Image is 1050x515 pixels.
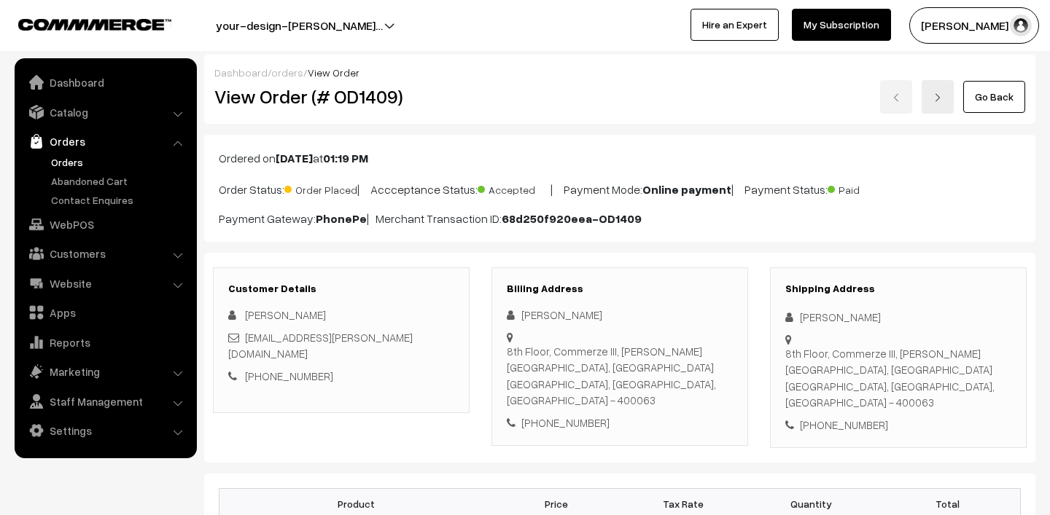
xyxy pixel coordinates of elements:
[18,15,146,32] a: COMMMERCE
[219,178,1021,198] p: Order Status: | Accceptance Status: | Payment Mode: | Payment Status:
[18,211,192,237] a: WebPOS
[47,154,192,170] a: Orders
[1010,15,1032,36] img: user
[323,151,368,165] b: 01:19 PM
[276,151,313,165] b: [DATE]
[219,210,1021,227] p: Payment Gateway: | Merchant Transaction ID:
[18,240,192,267] a: Customers
[245,308,326,321] span: [PERSON_NAME]
[214,66,268,79] a: Dashboard
[785,417,1011,433] div: [PHONE_NUMBER]
[18,329,192,355] a: Reports
[18,299,192,326] a: Apps
[507,414,733,431] div: [PHONE_NUMBER]
[507,343,733,409] div: 8th Floor, Commerze III, [PERSON_NAME][GEOGRAPHIC_DATA], [GEOGRAPHIC_DATA] [GEOGRAPHIC_DATA], [GE...
[478,178,551,197] span: Accepted
[785,345,1011,411] div: 8th Floor, Commerze III, [PERSON_NAME][GEOGRAPHIC_DATA], [GEOGRAPHIC_DATA] [GEOGRAPHIC_DATA], [GE...
[18,128,192,154] a: Orders
[214,85,470,108] h2: View Order (# OD1409)
[792,9,891,41] a: My Subscription
[18,19,171,30] img: COMMMERCE
[228,283,454,295] h3: Customer Details
[18,99,192,125] a: Catalog
[909,7,1039,44] button: [PERSON_NAME] N.P
[502,211,642,226] b: 68d250f920eea-OD1409
[228,331,413,361] a: [EMAIL_ADDRESS][PERSON_NAME][DOMAIN_NAME]
[963,81,1025,113] a: Go Back
[18,358,192,385] a: Marketing
[933,93,942,102] img: right-arrow.png
[165,7,434,44] button: your-design-[PERSON_NAME]…
[18,417,192,444] a: Settings
[284,178,357,197] span: Order Placed
[47,173,192,189] a: Abandoned Cart
[308,66,359,79] span: View Order
[507,283,733,295] h3: Billing Address
[18,69,192,95] a: Dashboard
[642,182,731,197] b: Online payment
[245,369,333,382] a: [PHONE_NUMBER]
[271,66,303,79] a: orders
[507,307,733,323] div: [PERSON_NAME]
[18,270,192,296] a: Website
[316,211,367,226] b: PhonePe
[691,9,779,41] a: Hire an Expert
[785,309,1011,326] div: [PERSON_NAME]
[828,178,901,197] span: Paid
[18,388,192,414] a: Staff Management
[785,283,1011,295] h3: Shipping Address
[47,192,192,208] a: Contact Enquires
[219,149,1021,167] p: Ordered on at
[214,65,1025,80] div: / /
